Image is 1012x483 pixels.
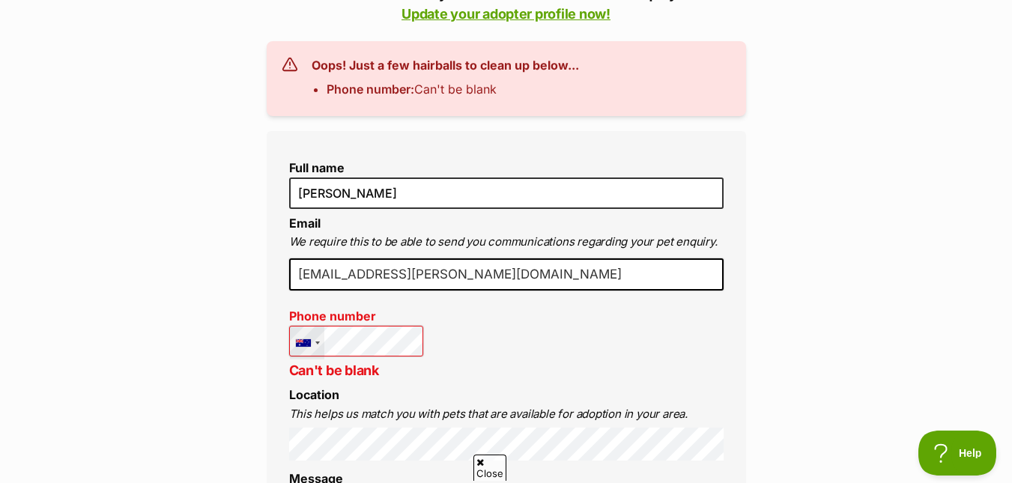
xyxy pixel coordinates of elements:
[327,80,579,98] li: Can't be blank
[473,455,506,481] span: Close
[289,161,724,174] label: Full name
[289,360,424,380] p: Can't be blank
[402,6,610,22] a: Update your adopter profile now!
[289,406,724,423] p: This helps us match you with pets that are available for adoption in your area.
[290,326,324,360] div: Australia: +61
[289,177,724,209] input: E.g. Jimmy Chew
[289,216,321,231] label: Email
[289,309,424,323] label: Phone number
[312,56,579,74] h3: Oops! Just a few hairballs to clean up below...
[289,387,339,402] label: Location
[289,234,724,251] p: We require this to be able to send you communications regarding your pet enquiry.
[327,82,414,97] strong: Phone number:
[918,431,997,476] iframe: Help Scout Beacon - Open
